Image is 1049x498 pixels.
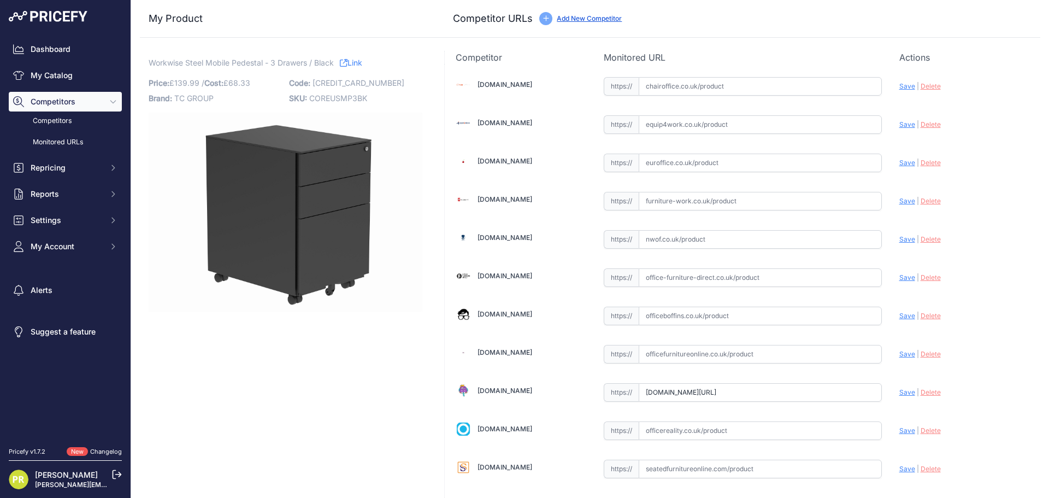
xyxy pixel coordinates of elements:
[9,322,122,342] a: Suggest a feature
[639,154,882,172] input: euroffice.co.uk/product
[309,93,367,103] span: COREUSMP3BK
[639,460,882,478] input: seatedfurnitureonline.com/product
[899,273,915,282] span: Save
[921,273,941,282] span: Delete
[149,78,169,87] span: Price:
[31,162,102,173] span: Repricing
[917,388,919,396] span: |
[604,421,639,440] span: https://
[639,345,882,364] input: officefurnitureonline.co.uk/product
[604,192,639,210] span: https://
[9,39,122,434] nav: Sidebar
[604,77,639,96] span: https://
[149,75,282,91] p: £
[639,268,882,287] input: office-furniture-direct.co.uk/product
[921,197,941,205] span: Delete
[456,51,586,64] p: Competitor
[899,426,915,435] span: Save
[899,388,915,396] span: Save
[921,465,941,473] span: Delete
[639,192,882,210] input: furniture-work.co.uk/product
[478,463,532,471] a: [DOMAIN_NAME]
[204,78,223,87] span: Cost:
[67,447,88,456] span: New
[478,157,532,165] a: [DOMAIN_NAME]
[639,421,882,440] input: officereality.co.uk/product
[453,11,533,26] h3: Competitor URLs
[921,235,941,243] span: Delete
[604,268,639,287] span: https://
[639,77,882,96] input: chairoffice.co.uk/product
[921,82,941,90] span: Delete
[604,345,639,364] span: https://
[478,348,532,356] a: [DOMAIN_NAME]
[921,120,941,128] span: Delete
[899,51,1029,64] p: Actions
[9,237,122,256] button: My Account
[340,56,362,69] a: Link
[639,307,882,325] input: officeboffins.co.uk/product
[478,386,532,395] a: [DOMAIN_NAME]
[917,235,919,243] span: |
[917,273,919,282] span: |
[31,96,102,107] span: Competitors
[639,383,882,402] input: officemonster.co.uk/product
[149,11,422,26] h3: My Product
[35,470,98,479] a: [PERSON_NAME]
[289,93,307,103] span: SKU:
[228,78,250,87] span: 68.33
[917,312,919,320] span: |
[917,82,919,90] span: |
[9,447,45,456] div: Pricefy v1.7.2
[899,120,915,128] span: Save
[478,272,532,280] a: [DOMAIN_NAME]
[478,310,532,318] a: [DOMAIN_NAME]
[478,80,532,89] a: [DOMAIN_NAME]
[35,481,257,489] a: [PERSON_NAME][EMAIL_ADDRESS][PERSON_NAME][DOMAIN_NAME]
[478,119,532,127] a: [DOMAIN_NAME]
[899,350,915,358] span: Save
[899,197,915,205] span: Save
[9,184,122,204] button: Reports
[149,56,334,69] span: Workwise Steel Mobile Pedestal - 3 Drawers / Black
[9,158,122,178] button: Repricing
[9,280,122,300] a: Alerts
[31,241,102,252] span: My Account
[478,195,532,203] a: [DOMAIN_NAME]
[202,78,250,87] span: / £
[9,39,122,59] a: Dashboard
[921,388,941,396] span: Delete
[917,120,919,128] span: |
[174,93,214,103] span: TC GROUP
[604,383,639,402] span: https://
[604,154,639,172] span: https://
[917,159,919,167] span: |
[604,307,639,325] span: https://
[9,210,122,230] button: Settings
[899,312,915,320] span: Save
[604,51,882,64] p: Monitored URL
[557,14,622,22] a: Add New Competitor
[899,465,915,473] span: Save
[31,215,102,226] span: Settings
[9,11,87,22] img: Pricefy Logo
[921,350,941,358] span: Delete
[899,235,915,243] span: Save
[917,197,919,205] span: |
[604,115,639,134] span: https://
[639,230,882,249] input: nwof.co.uk/product
[917,426,919,435] span: |
[9,112,122,131] a: Competitors
[289,78,310,87] span: Code:
[478,233,532,242] a: [DOMAIN_NAME]
[31,189,102,200] span: Reports
[917,465,919,473] span: |
[9,133,122,152] a: Monitored URLs
[639,115,882,134] input: equip4work.co.uk/product
[899,82,915,90] span: Save
[9,92,122,112] button: Competitors
[921,426,941,435] span: Delete
[313,78,404,87] span: [CREDIT_CARD_NUMBER]
[899,159,915,167] span: Save
[478,425,532,433] a: [DOMAIN_NAME]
